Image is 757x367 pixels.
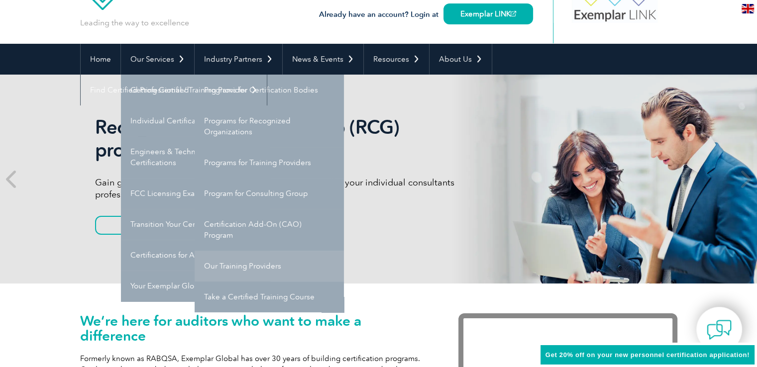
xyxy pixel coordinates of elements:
a: Take a Certified Training Course [195,281,344,312]
a: Programs for Certification Bodies [195,75,344,105]
a: Exemplar LINK [443,3,533,24]
a: Find Certified Professional / Training Provider [81,75,267,105]
a: Industry Partners [195,44,282,75]
a: News & Events [283,44,363,75]
h2: Recognized Consulting Group (RCG) program [95,116,468,162]
h3: Already have an account? Login at [319,8,533,21]
span: Get 20% off on your new personnel certification application! [545,351,750,359]
a: Certification Add-On (CAO) Program [195,209,344,251]
p: Gain global recognition in the compliance industry and offer your individual consultants professi... [95,177,468,200]
h1: We’re here for auditors who want to make a difference [80,313,429,343]
a: Certifications for ASQ CQAs [121,240,270,271]
a: Resources [364,44,429,75]
a: Our Training Providers [195,251,344,281]
a: FCC Licensing Exams [121,178,270,209]
img: open_square.png [511,11,516,16]
a: Our Services [121,44,194,75]
a: Transition Your Certification [121,209,270,240]
img: contact-chat.png [707,317,732,342]
a: Individual Certifications [121,105,270,136]
a: Program for Consulting Group [195,178,344,209]
p: Leading the way to excellence [80,17,189,28]
a: Programs for Recognized Organizations [195,105,344,147]
a: About Us [430,44,492,75]
a: Your Exemplar Global ROI [121,271,270,301]
a: Learn More [95,216,199,235]
img: en [742,4,754,13]
a: Programs for Training Providers [195,147,344,178]
a: Home [81,44,120,75]
a: Engineers & Technicians Certifications [121,136,270,178]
